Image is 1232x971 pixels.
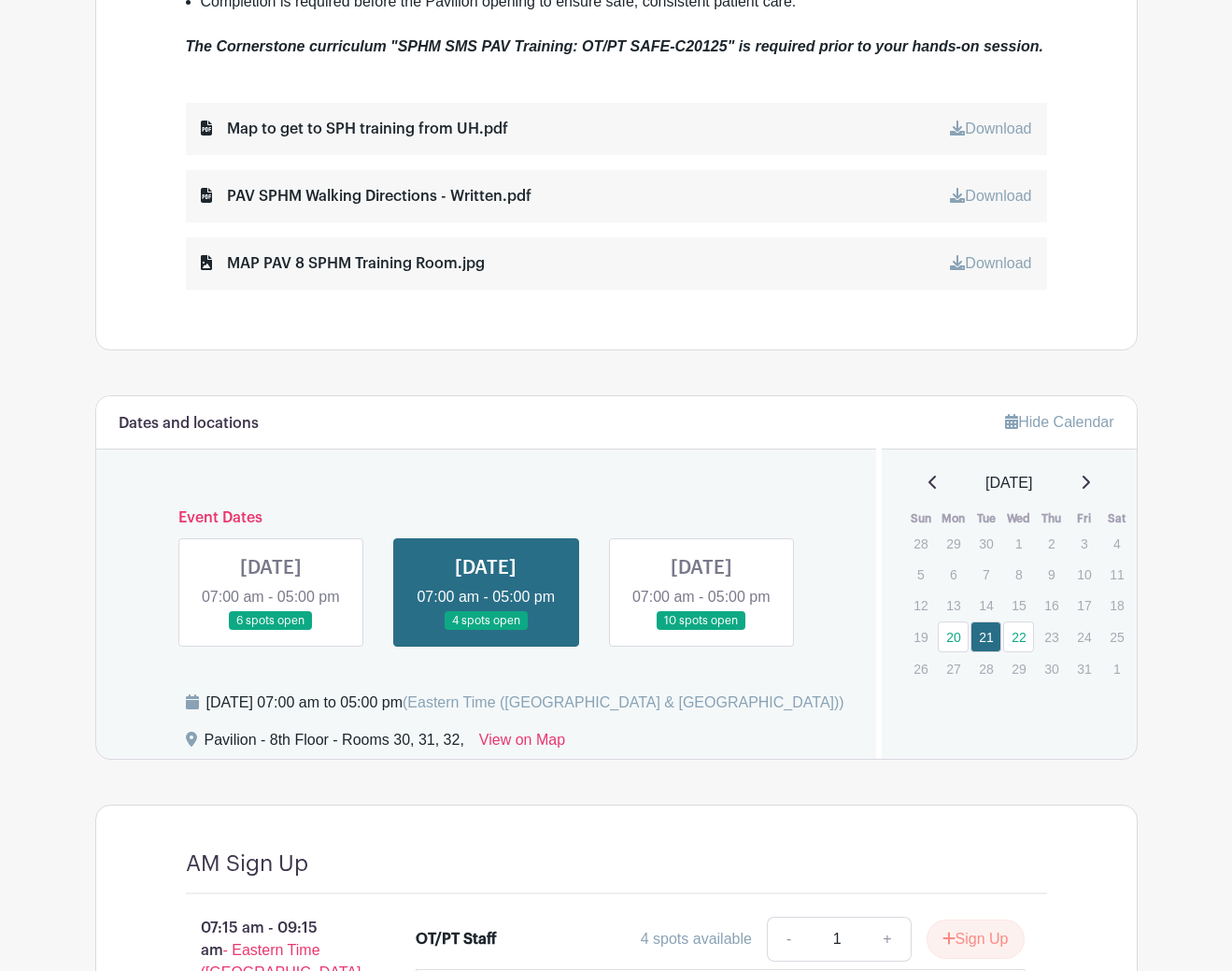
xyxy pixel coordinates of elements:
[938,560,969,589] p: 6
[1036,529,1067,558] p: 2
[1003,591,1034,620] p: 15
[1101,622,1132,651] p: 25
[950,188,1031,204] a: Download
[938,591,969,620] p: 13
[1101,560,1132,589] p: 11
[905,560,936,589] p: 5
[938,654,969,683] p: 27
[1005,414,1113,430] a: Hide Calendar
[970,621,1001,652] a: 21
[206,692,844,714] div: [DATE] 07:00 am to 05:00 pm
[1101,591,1132,620] p: 18
[416,928,497,950] div: OT/PT Staff
[1036,622,1067,651] p: 23
[950,121,1031,136] a: Download
[1069,622,1099,651] p: 24
[970,654,1001,683] p: 28
[970,529,1001,558] p: 30
[641,928,752,950] div: 4 spots available
[1068,509,1100,528] th: Fri
[937,509,970,528] th: Mon
[1002,509,1035,528] th: Wed
[201,118,508,140] div: Map to get to SPH training from UH.pdf
[1003,529,1034,558] p: 1
[186,38,1043,54] em: The Cornerstone curriculum "SPHM SMS PAV Training: OT/PT SAFE-C20125" is required prior to your h...
[119,415,259,433] h6: Dates and locations
[938,529,969,558] p: 29
[1036,654,1067,683] p: 30
[1003,621,1034,652] a: 22
[864,917,911,962] a: +
[1069,560,1099,589] p: 10
[970,560,1001,589] p: 7
[905,529,936,558] p: 28
[905,622,936,651] p: 19
[950,255,1031,271] a: Download
[479,729,565,759] a: View on Map
[1003,560,1034,589] p: 8
[1069,591,1099,620] p: 17
[1036,560,1067,589] p: 9
[1101,654,1132,683] p: 1
[163,509,810,527] h6: Event Dates
[201,252,485,275] div: MAP PAV 8 SPHM Training Room.jpg
[1101,529,1132,558] p: 4
[938,621,969,652] a: 20
[1035,509,1068,528] th: Thu
[927,920,1025,959] button: Sign Up
[403,694,844,710] span: (Eastern Time ([GEOGRAPHIC_DATA] & [GEOGRAPHIC_DATA]))
[201,185,531,207] div: PAV SPHM Walking Directions - Written.pdf
[1036,591,1067,620] p: 16
[985,472,1032,494] span: [DATE]
[1100,509,1133,528] th: Sat
[1069,654,1099,683] p: 31
[905,591,936,620] p: 12
[970,591,1001,620] p: 14
[1069,529,1099,558] p: 3
[1003,654,1034,683] p: 29
[970,509,1002,528] th: Tue
[767,917,810,962] a: -
[905,654,936,683] p: 26
[186,850,308,878] h4: AM Sign Up
[205,729,464,759] div: Pavilion - 8th Floor - Rooms 30, 31, 32,
[904,509,937,528] th: Sun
